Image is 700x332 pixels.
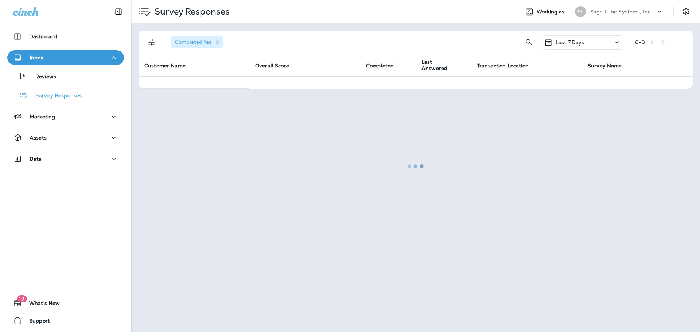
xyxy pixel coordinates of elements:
p: Survey Responses [28,93,82,99]
p: Data [30,156,42,162]
button: 19What's New [7,296,124,310]
button: Survey Responses [7,87,124,103]
span: 19 [17,295,27,302]
button: Assets [7,130,124,145]
p: Dashboard [29,34,57,39]
span: Support [22,318,50,327]
button: Support [7,313,124,328]
button: Marketing [7,109,124,124]
p: Marketing [30,114,55,120]
button: Reviews [7,69,124,84]
button: Collapse Sidebar [108,4,129,19]
span: What's New [22,300,60,309]
p: Reviews [28,74,56,81]
p: Assets [30,135,47,141]
button: Data [7,152,124,166]
button: Inbox [7,50,124,65]
button: Dashboard [7,29,124,44]
p: Inbox [30,55,43,60]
